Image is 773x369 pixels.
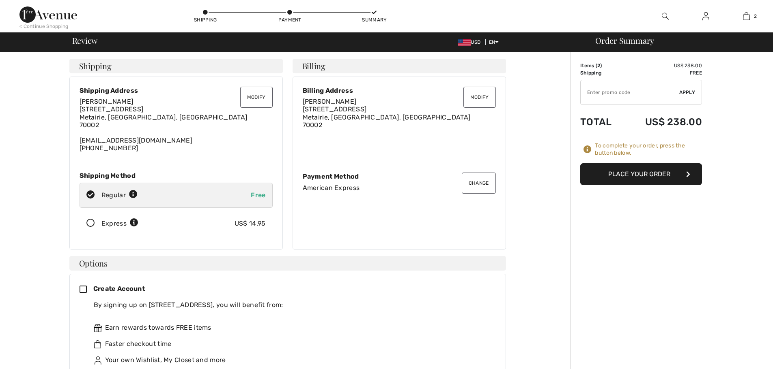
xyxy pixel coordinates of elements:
[94,340,102,348] img: faster.svg
[79,62,112,70] span: Shipping
[101,190,138,200] div: Regular
[94,355,489,365] div: Your own Wishlist, My Closet and more
[597,63,600,68] span: 2
[278,16,302,23] div: Payment
[240,87,273,108] button: Modify
[489,39,499,45] span: EN
[624,108,702,136] td: US$ 238.00
[696,11,716,21] a: Sign In
[580,69,624,77] td: Shipping
[94,323,489,333] div: Earn rewards towards FREE items
[19,23,69,30] div: < Continue Shopping
[80,98,133,105] span: [PERSON_NAME]
[303,87,496,94] div: Billing Address
[69,256,506,271] h4: Options
[93,285,145,292] span: Create Account
[193,16,217,23] div: Shipping
[624,62,702,69] td: US$ 238.00
[80,172,273,179] div: Shipping Method
[580,108,624,136] td: Total
[580,163,702,185] button: Place Your Order
[624,69,702,77] td: Free
[458,39,471,46] img: US Dollar
[19,6,77,23] img: 1ère Avenue
[94,356,102,365] img: ownWishlist.svg
[679,89,695,96] span: Apply
[754,13,757,20] span: 2
[251,191,265,199] span: Free
[303,184,496,192] div: American Express
[726,11,766,21] a: 2
[302,62,325,70] span: Billing
[80,98,273,152] div: [EMAIL_ADDRESS][DOMAIN_NAME] [PHONE_NUMBER]
[80,105,248,128] span: [STREET_ADDRESS] Metairie, [GEOGRAPHIC_DATA], [GEOGRAPHIC_DATA] 70002
[94,300,489,310] div: By signing up on [STREET_ADDRESS], you will benefit from:
[94,339,489,349] div: Faster checkout time
[101,219,138,228] div: Express
[702,11,709,21] img: My Info
[463,87,496,108] button: Modify
[303,98,357,105] span: [PERSON_NAME]
[458,39,484,45] span: USD
[595,142,702,157] div: To complete your order, press the button below.
[72,36,98,45] span: Review
[743,11,750,21] img: My Bag
[80,87,273,94] div: Shipping Address
[94,324,102,332] img: rewards.svg
[580,62,624,69] td: Items ( )
[586,36,768,45] div: Order Summary
[462,173,496,194] button: Change
[303,173,496,180] div: Payment Method
[662,11,669,21] img: search the website
[581,80,679,105] input: Promo code
[362,16,386,23] div: Summary
[235,219,266,228] div: US$ 14.95
[303,105,471,128] span: [STREET_ADDRESS] Metairie, [GEOGRAPHIC_DATA], [GEOGRAPHIC_DATA] 70002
